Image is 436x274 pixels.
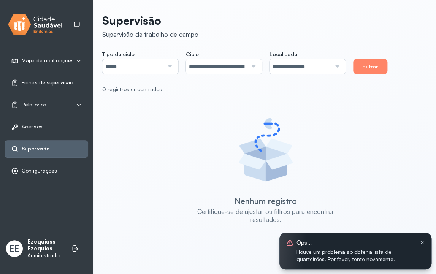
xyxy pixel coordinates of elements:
span: Acessos [22,124,43,130]
img: logo.svg [8,12,63,37]
span: Ciclo [186,51,199,58]
span: EE [10,244,19,253]
span: Localidade [270,51,297,58]
div: 0 registros encontrados [102,86,423,93]
a: Supervisão [11,145,82,153]
div: Supervisão de trabalho de campo [102,30,198,38]
span: Tipo de ciclo [102,51,135,58]
span: Fichas de supervisão [22,79,73,86]
a: Configurações [11,167,82,175]
div: Nenhum registro [235,196,297,206]
span: Configurações [22,168,57,174]
p: Administrador [27,252,64,259]
span: Ops... [296,239,407,246]
a: Fichas de supervisão [11,79,82,87]
p: Supervisão [102,14,198,27]
span: Houve um problema ao obter a lista de quarteirões. Por favor, tente novamente. [296,248,407,263]
span: Relatórios [22,101,46,108]
span: Supervisão [22,146,50,152]
p: Ezequiass Ezequias [27,238,64,253]
div: Certifique-se de ajustar os filtros para encontrar resultados. [188,207,344,224]
span: Mapa de notificações [22,57,74,64]
img: Imagem de Empty State [231,116,300,184]
a: Acessos [11,123,82,131]
button: Filtrar [353,59,387,74]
